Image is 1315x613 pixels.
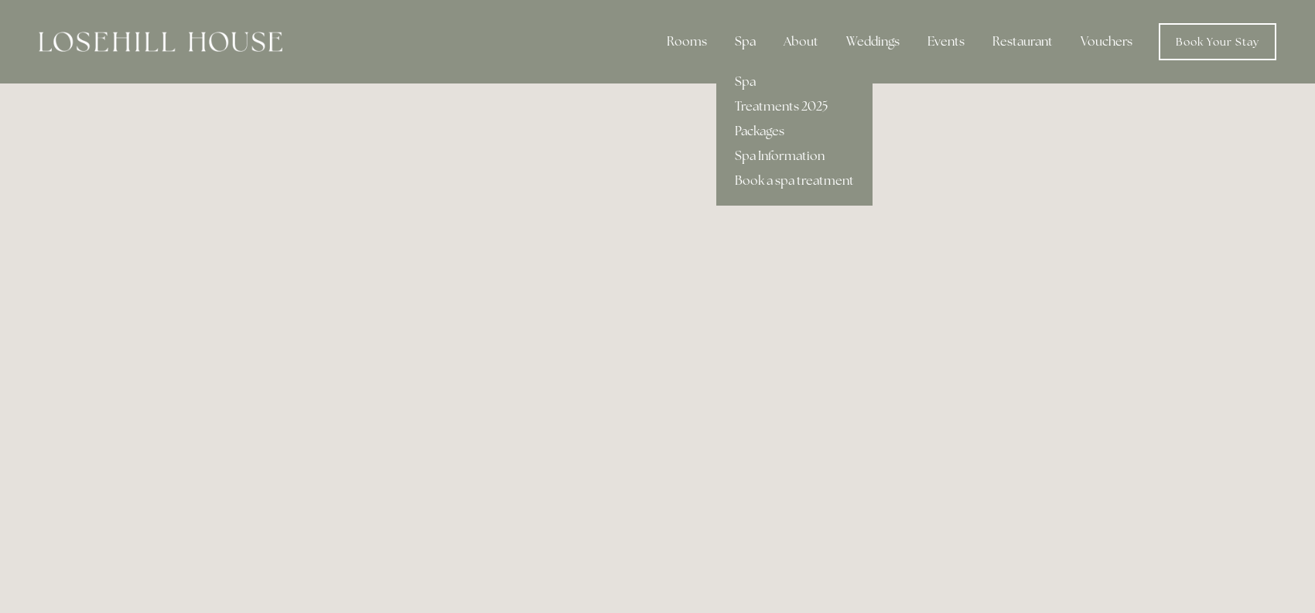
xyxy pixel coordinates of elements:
[716,119,873,144] a: Packages
[980,26,1065,57] div: Restaurant
[915,26,977,57] div: Events
[1068,26,1145,57] a: Vouchers
[39,32,282,52] img: Losehill House
[716,94,873,119] a: Treatments 2025
[834,26,912,57] div: Weddings
[716,144,873,169] a: Spa Information
[1159,23,1276,60] a: Book Your Stay
[716,70,873,94] a: Spa
[716,169,873,193] a: Book a spa treatment
[654,26,719,57] div: Rooms
[722,26,768,57] div: Spa
[771,26,831,57] div: About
